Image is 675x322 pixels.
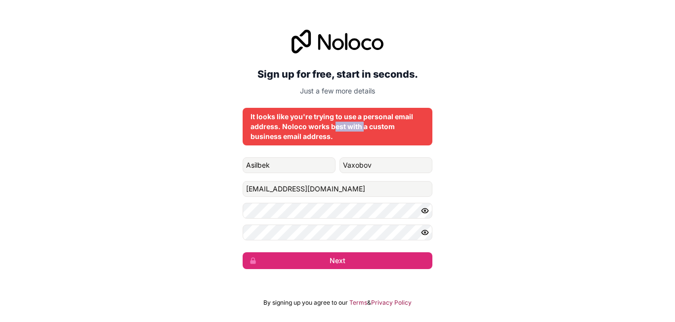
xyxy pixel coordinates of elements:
[243,157,336,173] input: given-name
[243,252,432,269] button: Next
[371,299,412,307] a: Privacy Policy
[349,299,367,307] a: Terms
[243,86,432,96] p: Just a few more details
[263,299,348,307] span: By signing up you agree to our
[339,157,432,173] input: family-name
[243,181,432,197] input: Email address
[243,65,432,83] h2: Sign up for free, start in seconds.
[251,112,424,141] div: It looks like you're trying to use a personal email address. Noloco works best with a custom busi...
[243,225,432,240] input: Confirm password
[367,299,371,307] span: &
[243,203,432,219] input: Password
